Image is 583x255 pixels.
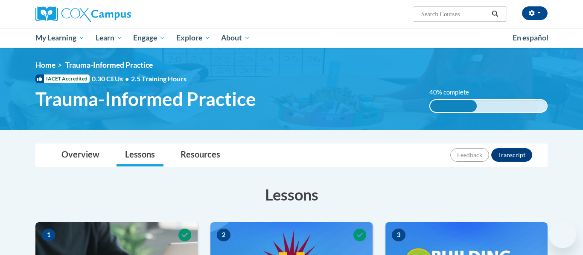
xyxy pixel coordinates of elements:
[176,33,210,43] span: Explore
[35,6,198,22] a: Cox Campus
[513,33,548,42] span: En español
[53,144,108,166] a: Overview
[221,33,250,43] span: About
[217,229,230,241] span: 2
[507,29,554,47] a: En español
[35,60,55,69] a: Home
[392,229,405,241] span: 3
[420,9,489,19] input: Search Courses
[450,148,489,162] button: Feedback
[125,74,129,83] span: •
[172,144,229,166] a: Resources
[489,9,501,19] button: Search
[117,144,163,166] a: Lessons
[42,229,55,241] span: 1
[131,74,187,83] span: 2.5 Training Hours
[35,74,90,83] span: IACET Accredited
[35,33,85,43] span: My Learning
[35,88,256,110] span: Trauma-Informed Practice
[549,221,576,248] iframe: Button to launch messaging window
[171,28,216,48] a: Explore
[35,6,131,22] img: Cox Campus
[430,100,477,112] div: 40% complete
[35,184,548,205] h3: Lessons
[90,28,128,48] a: Learn
[522,6,548,20] button: Account Settings
[128,28,171,48] a: Engage
[429,88,478,97] label: 40% complete
[92,74,131,83] span: 0.30 CEUs
[216,28,256,48] a: About
[491,148,532,162] button: Transcript
[30,28,90,48] a: My Learning
[96,33,122,43] span: Learn
[65,60,153,69] span: Trauma-Informed Practice
[23,28,560,48] div: Main menu
[133,33,165,43] span: Engage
